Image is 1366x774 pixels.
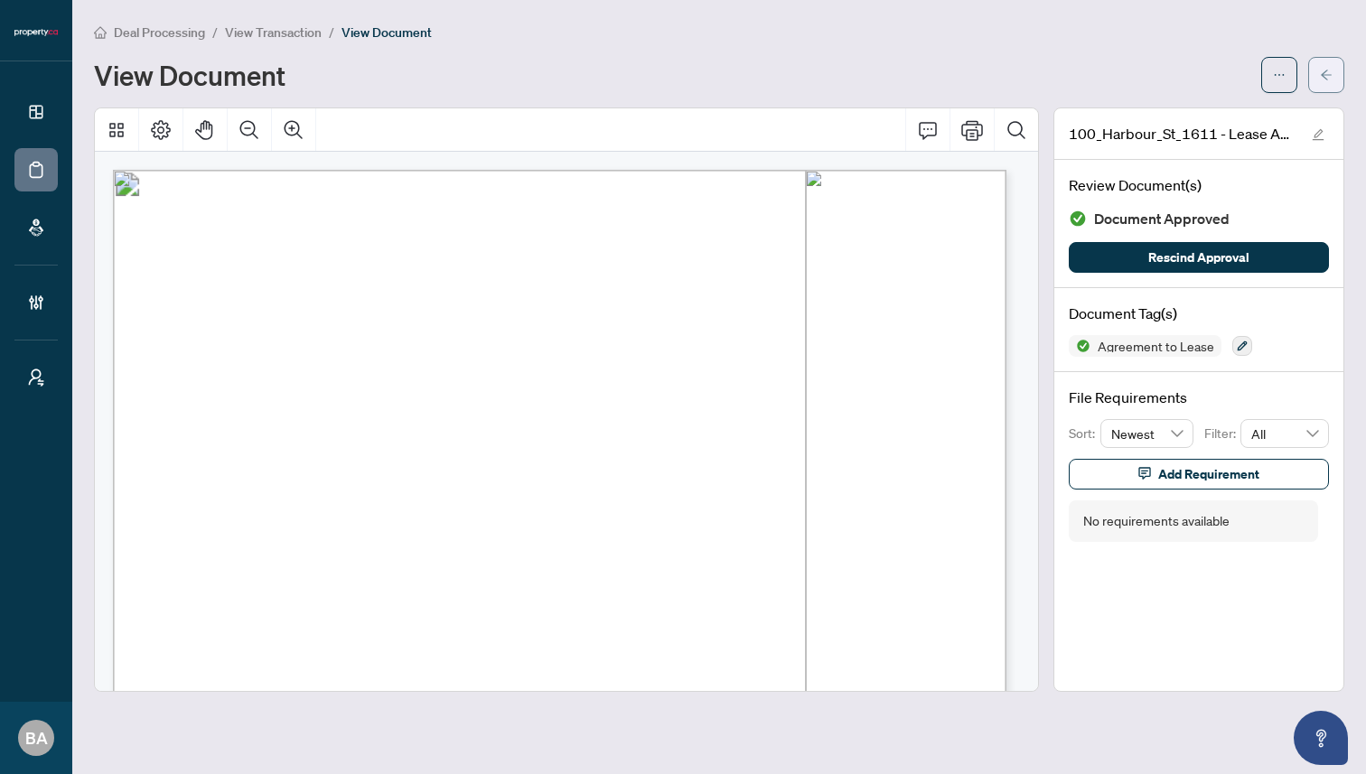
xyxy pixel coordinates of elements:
[1069,424,1100,443] p: Sort:
[225,24,322,41] span: View Transaction
[1320,69,1333,81] span: arrow-left
[1083,511,1230,531] div: No requirements available
[1094,207,1230,231] span: Document Approved
[1069,303,1329,324] h4: Document Tag(s)
[25,725,48,751] span: BA
[1294,711,1348,765] button: Open asap
[27,368,45,387] span: user-switch
[1158,460,1259,489] span: Add Requirement
[1312,128,1324,141] span: edit
[1069,174,1329,196] h4: Review Document(s)
[1069,335,1090,357] img: Status Icon
[1148,243,1249,272] span: Rescind Approval
[14,27,58,38] img: logo
[1069,123,1295,145] span: 100_Harbour_St_1611 - Lease Agreement.pdf
[1251,420,1318,447] span: All
[329,22,334,42] li: /
[1069,459,1329,490] button: Add Requirement
[1069,242,1329,273] button: Rescind Approval
[94,61,285,89] h1: View Document
[1069,210,1087,228] img: Document Status
[1111,420,1184,447] span: Newest
[1069,387,1329,408] h4: File Requirements
[1273,69,1286,81] span: ellipsis
[1204,424,1240,443] p: Filter:
[114,24,205,41] span: Deal Processing
[1090,340,1221,352] span: Agreement to Lease
[341,24,432,41] span: View Document
[212,22,218,42] li: /
[94,26,107,39] span: home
